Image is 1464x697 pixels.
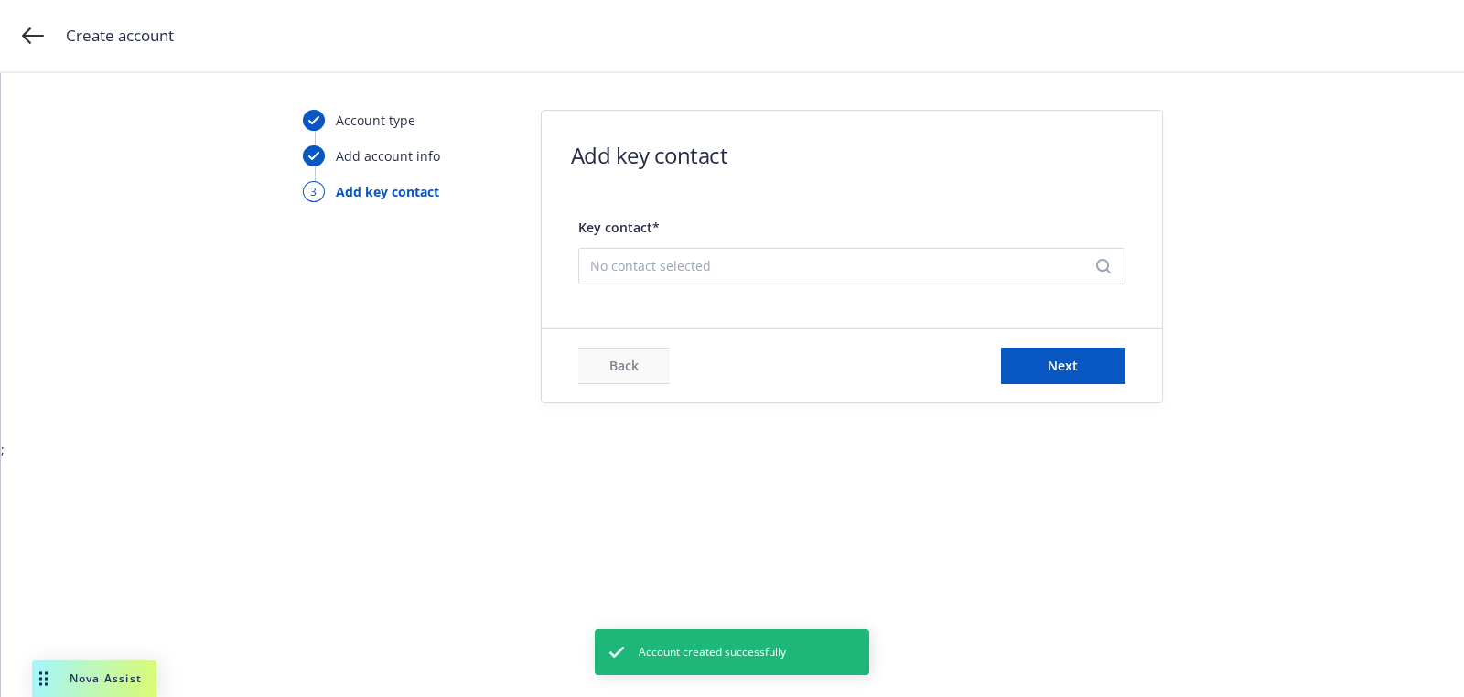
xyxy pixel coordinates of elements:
button: Next [1001,348,1125,384]
div: Drag to move [32,660,55,697]
span: Account created successfully [639,644,786,660]
h1: Add key contact [571,140,728,170]
svg: Search [1096,259,1111,273]
span: Nova Assist [70,670,142,686]
div: Add account info [336,146,440,166]
div: Add key contact [336,182,439,201]
span: Key contact* [578,218,1125,237]
span: Back [609,357,639,374]
span: No contact selected [590,256,1099,275]
button: Nova Assist [32,660,156,697]
div: Account type [336,111,415,130]
div: 3 [303,181,325,202]
span: Next [1048,357,1078,374]
div: ; [1,73,1464,697]
span: Create account [66,24,174,48]
div: No contact selected [578,248,1125,284]
button: Back [578,348,670,384]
